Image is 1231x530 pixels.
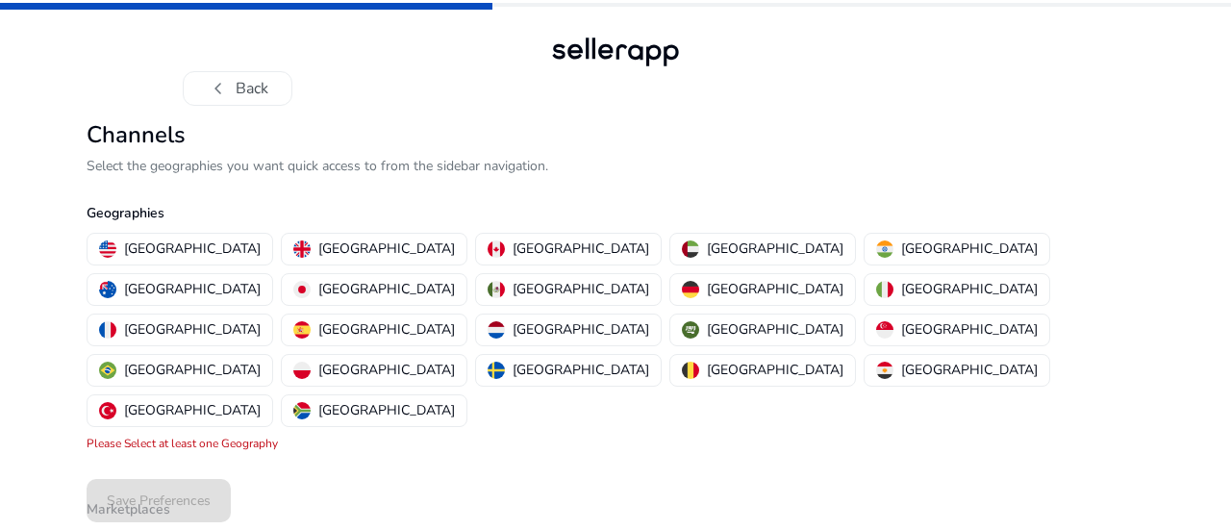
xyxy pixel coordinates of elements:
[707,319,843,340] p: [GEOGRAPHIC_DATA]
[682,240,699,258] img: ae.svg
[876,321,893,339] img: sg.svg
[124,360,261,380] p: [GEOGRAPHIC_DATA]
[99,362,116,379] img: br.svg
[876,362,893,379] img: eg.svg
[513,360,649,380] p: [GEOGRAPHIC_DATA]
[124,319,261,340] p: [GEOGRAPHIC_DATA]
[293,321,311,339] img: es.svg
[207,77,230,100] span: chevron_left
[318,319,455,340] p: [GEOGRAPHIC_DATA]
[87,203,1144,223] p: Geographies
[901,319,1038,340] p: [GEOGRAPHIC_DATA]
[876,281,893,298] img: it.svg
[318,279,455,299] p: [GEOGRAPHIC_DATA]
[682,281,699,298] img: de.svg
[707,360,843,380] p: [GEOGRAPHIC_DATA]
[488,321,505,339] img: nl.svg
[488,281,505,298] img: mx.svg
[901,360,1038,380] p: [GEOGRAPHIC_DATA]
[901,239,1038,259] p: [GEOGRAPHIC_DATA]
[87,121,1144,149] h2: Channels
[124,400,261,420] p: [GEOGRAPHIC_DATA]
[99,240,116,258] img: us.svg
[99,321,116,339] img: fr.svg
[87,436,278,451] mat-error: Please Select at least one Geography
[293,240,311,258] img: uk.svg
[513,279,649,299] p: [GEOGRAPHIC_DATA]
[124,279,261,299] p: [GEOGRAPHIC_DATA]
[488,362,505,379] img: se.svg
[318,239,455,259] p: [GEOGRAPHIC_DATA]
[293,281,311,298] img: jp.svg
[318,360,455,380] p: [GEOGRAPHIC_DATA]
[99,281,116,298] img: au.svg
[876,240,893,258] img: in.svg
[318,400,455,420] p: [GEOGRAPHIC_DATA]
[707,239,843,259] p: [GEOGRAPHIC_DATA]
[901,279,1038,299] p: [GEOGRAPHIC_DATA]
[513,319,649,340] p: [GEOGRAPHIC_DATA]
[293,402,311,419] img: za.svg
[682,362,699,379] img: be.svg
[124,239,261,259] p: [GEOGRAPHIC_DATA]
[513,239,649,259] p: [GEOGRAPHIC_DATA]
[293,362,311,379] img: pl.svg
[488,240,505,258] img: ca.svg
[99,402,116,419] img: tr.svg
[682,321,699,339] img: sa.svg
[707,279,843,299] p: [GEOGRAPHIC_DATA]
[183,71,292,106] button: chevron_leftBack
[87,156,1144,176] p: Select the geographies you want quick access to from the sidebar navigation.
